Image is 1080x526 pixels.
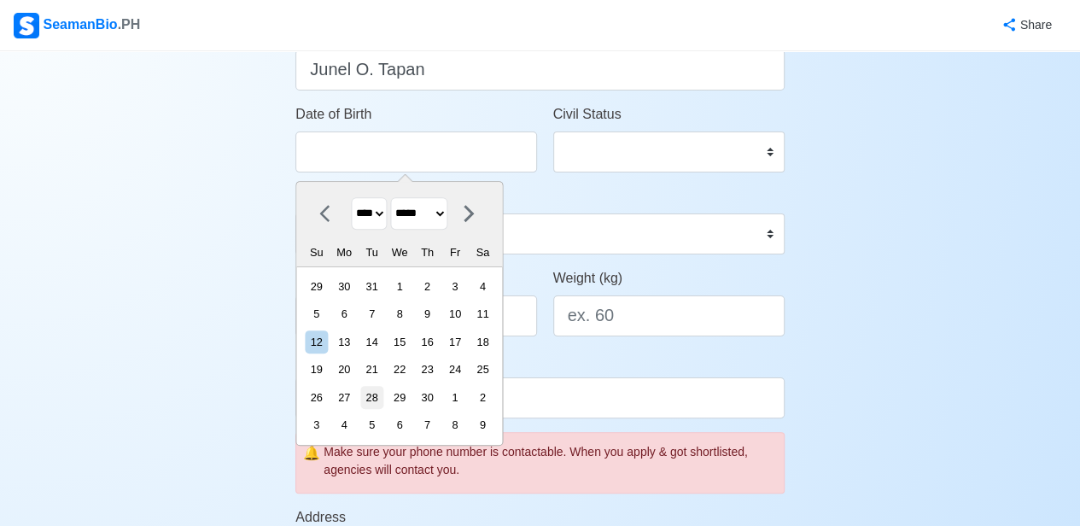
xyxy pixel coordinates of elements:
[295,510,346,524] span: Address
[471,330,494,354] div: Choose Saturday, April 18th, 1992
[333,241,356,264] div: Mo
[333,275,356,298] div: Choose Monday, March 30th, 1992
[416,275,439,298] div: Choose Thursday, April 2nd, 1992
[360,275,383,298] div: Choose Tuesday, March 31st, 1992
[388,386,411,409] div: Choose Wednesday, April 29th, 1992
[471,358,494,381] div: Choose Saturday, April 25th, 1992
[388,330,411,354] div: Choose Wednesday, April 15th, 1992
[388,302,411,325] div: Choose Wednesday, April 8th, 1992
[333,413,356,436] div: Choose Monday, May 4th, 1992
[443,358,466,381] div: Choose Friday, April 24th, 1992
[360,413,383,436] div: Choose Tuesday, May 5th, 1992
[14,13,140,38] div: SeamanBio
[553,104,622,125] label: Civil Status
[443,275,466,298] div: Choose Friday, April 3rd, 1992
[295,377,785,418] input: ex. +63 912 345 6789
[388,275,411,298] div: Choose Wednesday, April 1st, 1992
[443,330,466,354] div: Choose Friday, April 17th, 1992
[305,302,328,325] div: Choose Sunday, April 5th, 1992
[305,275,328,298] div: Choose Sunday, March 29th, 1992
[333,358,356,381] div: Choose Monday, April 20th, 1992
[295,50,785,91] input: Type your name
[305,386,328,409] div: Choose Sunday, April 26th, 1992
[471,386,494,409] div: Choose Saturday, May 2nd, 1992
[305,241,328,264] div: Su
[443,413,466,436] div: Choose Friday, May 8th, 1992
[388,358,411,381] div: Choose Wednesday, April 22nd, 1992
[443,302,466,325] div: Choose Friday, April 10th, 1992
[553,295,785,336] input: ex. 60
[360,358,383,381] div: Choose Tuesday, April 21st, 1992
[388,241,411,264] div: We
[471,275,494,298] div: Choose Saturday, April 4th, 1992
[305,358,328,381] div: Choose Sunday, April 19th, 1992
[14,13,39,38] img: Logo
[295,104,371,125] label: Date of Birth
[471,413,494,436] div: Choose Saturday, May 9th, 1992
[360,241,383,264] div: Tu
[416,413,439,436] div: Choose Thursday, May 7th, 1992
[118,17,141,32] span: .PH
[984,9,1066,42] button: Share
[416,241,439,264] div: Th
[333,386,356,409] div: Choose Monday, April 27th, 1992
[416,386,439,409] div: Choose Thursday, April 30th, 1992
[471,241,494,264] div: Sa
[443,386,466,409] div: Choose Friday, May 1st, 1992
[360,302,383,325] div: Choose Tuesday, April 7th, 1992
[443,241,466,264] div: Fr
[416,302,439,325] div: Choose Thursday, April 9th, 1992
[360,386,383,409] div: Choose Tuesday, April 28th, 1992
[388,413,411,436] div: Choose Wednesday, May 6th, 1992
[416,358,439,381] div: Choose Thursday, April 23rd, 1992
[471,302,494,325] div: Choose Saturday, April 11th, 1992
[333,302,356,325] div: Choose Monday, April 6th, 1992
[305,330,328,354] div: Choose Sunday, April 12th, 1992
[302,272,497,439] div: month 1992-04
[416,330,439,354] div: Choose Thursday, April 16th, 1992
[303,443,320,464] span: caution
[324,443,777,479] div: Make sure your phone number is contactable. When you apply & got shortlisted, agencies will conta...
[360,330,383,354] div: Choose Tuesday, April 14th, 1992
[553,271,623,285] span: Weight (kg)
[305,413,328,436] div: Choose Sunday, May 3rd, 1992
[333,330,356,354] div: Choose Monday, April 13th, 1992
